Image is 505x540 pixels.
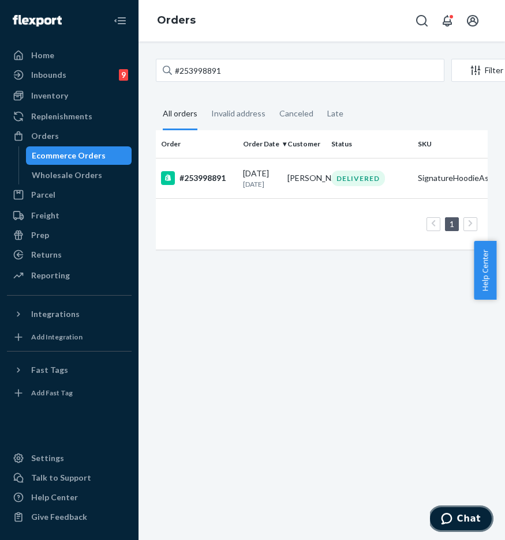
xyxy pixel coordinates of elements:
[7,488,132,507] a: Help Center
[7,226,132,244] a: Prep
[13,15,62,27] img: Flexport logo
[31,249,62,260] div: Returns
[31,511,87,523] div: Give Feedback
[7,107,132,126] a: Replenishments
[163,99,197,130] div: All orders
[331,171,385,186] div: DELIVERED
[7,86,132,105] a: Inventory
[238,130,283,158] th: Order Date
[7,46,132,65] a: Home
[109,9,132,32] button: Close Navigation
[7,127,132,145] a: Orders
[447,219,457,229] a: Page 1 is your current page
[26,166,132,184] a: Wholesale Orders
[148,4,205,37] ol: breadcrumbs
[119,69,128,81] div: 9
[7,361,132,379] button: Fast Tags
[243,168,278,189] div: [DATE]
[7,328,132,346] a: Add Integration
[474,241,496,300] button: Help Center
[7,384,132,402] a: Add Fast Tag
[32,150,106,161] div: Ecommerce Orders
[31,270,70,281] div: Reporting
[410,9,433,32] button: Open Search Box
[161,171,234,185] div: #253998891
[7,206,132,225] a: Freight
[7,508,132,526] button: Give Feedback
[243,179,278,189] p: [DATE]
[31,111,92,122] div: Replenishments
[31,364,68,376] div: Fast Tags
[430,505,493,534] iframe: Opens a widget where you can chat to one of our agents
[7,186,132,204] a: Parcel
[436,9,459,32] button: Open notifications
[31,492,78,503] div: Help Center
[461,9,484,32] button: Open account menu
[7,305,132,323] button: Integrations
[157,14,196,27] a: Orders
[31,50,54,61] div: Home
[7,266,132,285] a: Reporting
[327,99,343,129] div: Late
[7,66,132,84] a: Inbounds9
[7,469,132,487] button: Talk to Support
[32,169,102,181] div: Wholesale Orders
[26,146,132,165] a: Ecommerce Orders
[287,139,323,149] div: Customer
[31,332,83,342] div: Add Integration
[31,69,66,81] div: Inbounds
[31,130,59,142] div: Orders
[211,99,265,129] div: Invalid address
[31,472,91,484] div: Talk to Support
[7,246,132,264] a: Returns
[31,90,68,101] div: Inventory
[283,158,327,198] td: [PERSON_NAME]
[31,229,49,241] div: Prep
[327,130,413,158] th: Status
[279,99,313,129] div: Canceled
[31,388,73,398] div: Add Fast Tag
[31,210,59,221] div: Freight
[31,308,80,320] div: Integrations
[31,189,55,201] div: Parcel
[31,452,64,464] div: Settings
[156,59,444,82] input: Search orders
[7,449,132,467] a: Settings
[152,130,238,158] th: Order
